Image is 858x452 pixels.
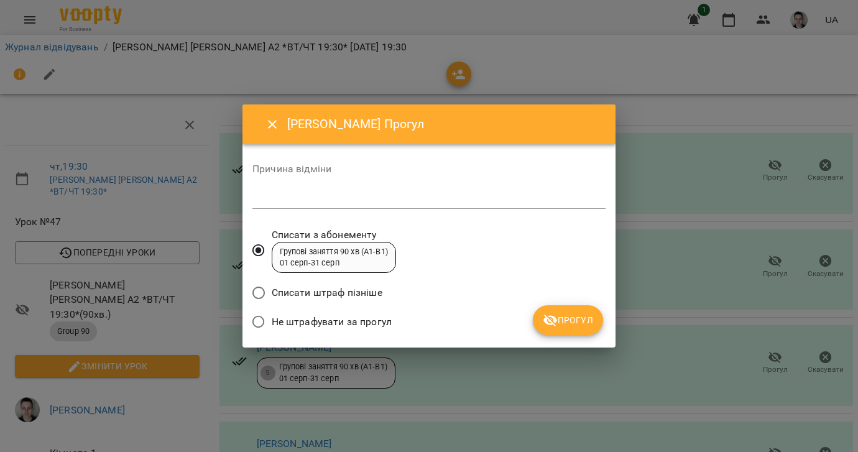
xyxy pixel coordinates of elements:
span: Списати з абонементу [272,228,396,242]
h6: [PERSON_NAME] Прогул [287,114,601,134]
button: Close [257,109,287,139]
label: Причина відміни [252,164,606,174]
span: Прогул [543,313,593,328]
div: Групові заняття 90 хв (А1-В1) 01 серп - 31 серп [280,246,388,269]
span: Списати штраф пізніше [272,285,382,300]
span: Не штрафувати за прогул [272,315,392,330]
button: Прогул [533,305,603,335]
